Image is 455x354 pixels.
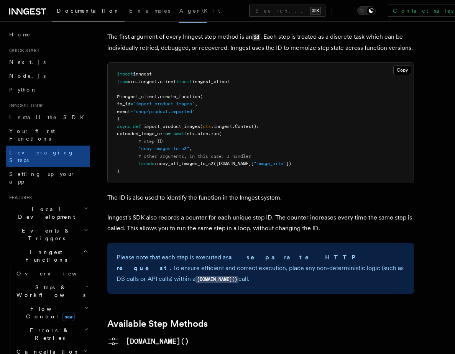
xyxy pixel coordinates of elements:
[249,5,325,17] button: Search...⌘K
[208,131,211,136] span: .
[133,71,152,77] span: inngest
[13,323,90,345] button: Errors & Retries
[6,227,84,242] span: Events & Triggers
[117,101,130,107] span: fn_id
[160,94,200,99] span: create_function
[6,103,43,109] span: Inngest tour
[138,79,157,84] span: inngest
[6,195,32,201] span: Features
[13,284,85,299] span: Steps & Workflows
[117,109,130,114] span: event
[6,205,84,221] span: Local Development
[133,124,141,129] span: def
[13,280,90,302] button: Steps & Workflows
[117,124,130,129] span: async
[310,7,321,15] kbd: ⌘K
[107,212,414,234] p: Inngest's SDK also records a counter for each unique step ID. The counter increases every time th...
[187,131,195,136] span: ctx
[6,69,90,83] a: Node.js
[52,2,125,21] a: Documentation
[195,101,197,107] span: ,
[6,28,90,41] a: Home
[9,73,46,79] span: Node.js
[393,65,411,75] button: Copy
[138,161,154,166] span: lambda
[9,128,55,142] span: Your first Functions
[189,146,192,151] span: ,
[197,131,208,136] span: step
[107,31,414,53] p: The first argument of every Inngest step method is an . Each step is treated as a discrete task w...
[211,131,219,136] span: run
[9,149,74,163] span: Leveraging Steps
[117,252,405,285] p: Please note that each step is executed as . To ensure efficient and correct execution, place any ...
[6,83,90,97] a: Python
[6,55,90,69] a: Next.js
[157,94,160,99] span: .
[117,131,168,136] span: uploaded_image_urls
[214,124,232,129] span: inngest
[160,79,176,84] span: client
[125,2,175,21] a: Examples
[6,110,90,124] a: Install the SDK
[9,31,31,38] span: Home
[9,59,46,65] span: Next.js
[6,224,90,245] button: Events & Triggers
[195,276,238,283] code: [DOMAIN_NAME]()
[168,131,171,136] span: =
[6,167,90,188] a: Setting up your app
[129,8,170,14] span: Examples
[128,79,136,84] span: src
[107,318,208,329] a: Available Step Methods
[232,124,235,129] span: .
[192,79,230,84] span: inngest_client
[117,94,157,99] span: @inngest_client
[6,146,90,167] a: Leveraging Steps
[13,302,90,323] button: Flow Controlnew
[175,2,225,21] a: AgentKit
[6,245,90,267] button: Inngest Functions
[6,48,39,54] span: Quick start
[179,8,220,14] span: AgentKit
[138,139,163,144] span: # step ID
[252,34,260,41] code: id
[6,248,83,264] span: Inngest Functions
[154,161,157,166] span: :
[13,326,83,342] span: Errors & Retries
[117,116,120,121] span: )
[117,79,128,84] span: from
[173,131,187,136] span: await
[200,124,203,129] span: (
[136,79,138,84] span: .
[117,71,133,77] span: import
[9,171,75,185] span: Setting up your app
[13,267,90,280] a: Overview
[144,124,200,129] span: import_product_images
[117,254,360,272] strong: a separate HTTP request
[13,305,84,320] span: Flow Control
[16,270,95,277] span: Overview
[9,87,37,93] span: Python
[235,124,259,129] span: Context):
[176,79,192,84] span: import
[157,79,160,84] span: .
[138,146,189,151] span: "copy-images-to-s3"
[6,202,90,224] button: Local Development
[219,131,222,136] span: (
[107,192,414,203] p: The ID is also used to identify the function in the Inngest system.
[117,169,120,174] span: )
[9,114,89,120] span: Install the SDK
[214,161,254,166] span: ([DOMAIN_NAME][
[133,109,195,114] span: "shop/product.imported"
[126,336,189,347] pre: [DOMAIN_NAME]()
[203,124,211,129] span: ctx
[157,161,214,166] span: copy_all_images_to_s3
[211,124,214,129] span: :
[107,335,189,347] a: [DOMAIN_NAME]()
[200,94,203,99] span: (
[357,6,376,15] button: Toggle dark mode
[133,101,195,107] span: "import-product-images"
[138,154,251,159] span: # other arguments, in this case: a handler
[130,101,133,107] span: =
[130,109,133,114] span: =
[286,161,291,166] span: ])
